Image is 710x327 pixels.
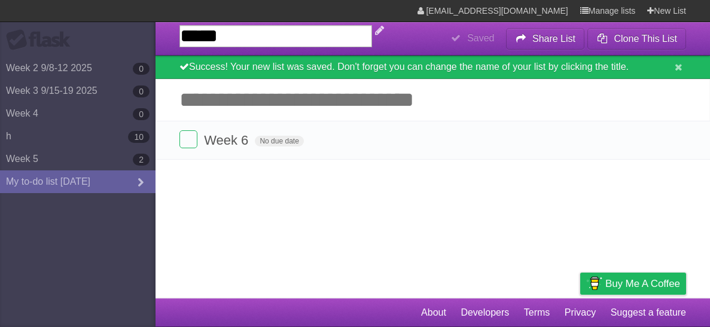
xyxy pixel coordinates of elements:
[586,273,602,294] img: Buy me a coffee
[580,273,686,295] a: Buy me a coffee
[532,33,575,44] b: Share List
[156,56,710,79] div: Success! Your new list was saved. Don't forget you can change the name of your list by clicking t...
[506,28,585,50] button: Share List
[128,131,150,143] b: 10
[255,136,303,146] span: No due date
[6,29,78,51] div: Flask
[614,33,677,44] b: Clone This List
[524,301,550,324] a: Terms
[605,273,680,294] span: Buy me a coffee
[421,301,446,324] a: About
[611,301,686,324] a: Suggest a feature
[133,85,150,97] b: 0
[133,63,150,75] b: 0
[133,108,150,120] b: 0
[587,28,686,50] button: Clone This List
[461,301,509,324] a: Developers
[179,130,197,148] label: Done
[204,133,251,148] span: Week 6
[565,301,596,324] a: Privacy
[467,33,494,43] b: Saved
[133,154,150,166] b: 2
